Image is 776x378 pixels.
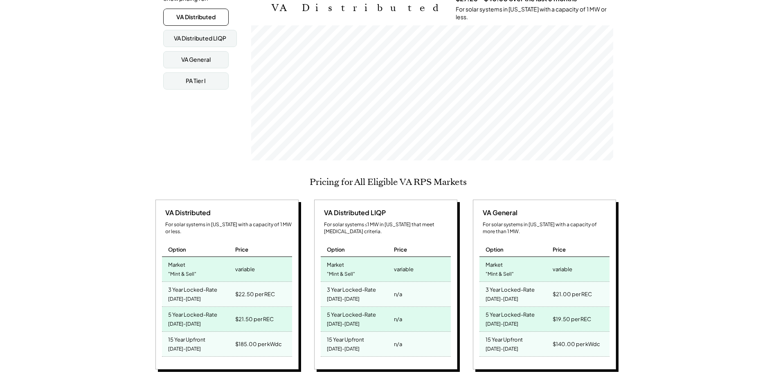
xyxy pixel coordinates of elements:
[324,221,451,235] div: For solar systems ≤1 MW in [US_STATE] that meet [MEDICAL_DATA] criteria.
[394,313,402,325] div: n/a
[327,334,364,343] div: 15 Year Upfront
[483,221,610,235] div: For solar systems in [US_STATE] with a capacity of more than 1 MW.
[456,5,613,21] div: For solar systems in [US_STATE] with a capacity of 1 MW or less.
[168,344,201,355] div: [DATE]-[DATE]
[168,269,196,280] div: "Mint & Sell"
[486,284,535,293] div: 3 Year Locked-Rate
[327,269,355,280] div: "Mint & Sell"
[394,338,402,350] div: n/a
[327,309,376,318] div: 5 Year Locked-Rate
[235,313,274,325] div: $21.50 per REC
[235,246,248,253] div: Price
[553,246,566,253] div: Price
[553,313,591,325] div: $19.50 per REC
[168,334,205,343] div: 15 Year Upfront
[235,263,255,275] div: variable
[486,334,523,343] div: 15 Year Upfront
[162,208,211,217] div: VA Distributed
[174,34,226,43] div: VA Distributed LIQP
[310,177,467,187] h2: Pricing for All Eligible VA RPS Markets
[479,208,517,217] div: VA General
[553,263,572,275] div: variable
[486,259,503,268] div: Market
[165,221,292,235] div: For solar systems in [US_STATE] with a capacity of 1 MW or less.
[186,77,206,85] div: PA Tier I
[486,269,514,280] div: "Mint & Sell"
[168,319,201,330] div: [DATE]-[DATE]
[486,344,518,355] div: [DATE]-[DATE]
[181,56,211,64] div: VA General
[394,263,414,275] div: variable
[327,319,360,330] div: [DATE]-[DATE]
[553,338,600,350] div: $140.00 per kWdc
[394,246,407,253] div: Price
[321,208,386,217] div: VA Distributed LIQP
[486,294,518,305] div: [DATE]-[DATE]
[168,246,186,253] div: Option
[168,309,217,318] div: 5 Year Locked-Rate
[486,246,504,253] div: Option
[327,259,344,268] div: Market
[168,294,201,305] div: [DATE]-[DATE]
[272,2,443,14] h2: VA Distributed
[486,319,518,330] div: [DATE]-[DATE]
[327,284,376,293] div: 3 Year Locked-Rate
[394,288,402,300] div: n/a
[168,284,217,293] div: 3 Year Locked-Rate
[327,294,360,305] div: [DATE]-[DATE]
[486,309,535,318] div: 5 Year Locked-Rate
[235,288,275,300] div: $22.50 per REC
[176,13,216,21] div: VA Distributed
[235,338,282,350] div: $185.00 per kWdc
[327,246,345,253] div: Option
[553,288,592,300] div: $21.00 per REC
[168,259,185,268] div: Market
[327,344,360,355] div: [DATE]-[DATE]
